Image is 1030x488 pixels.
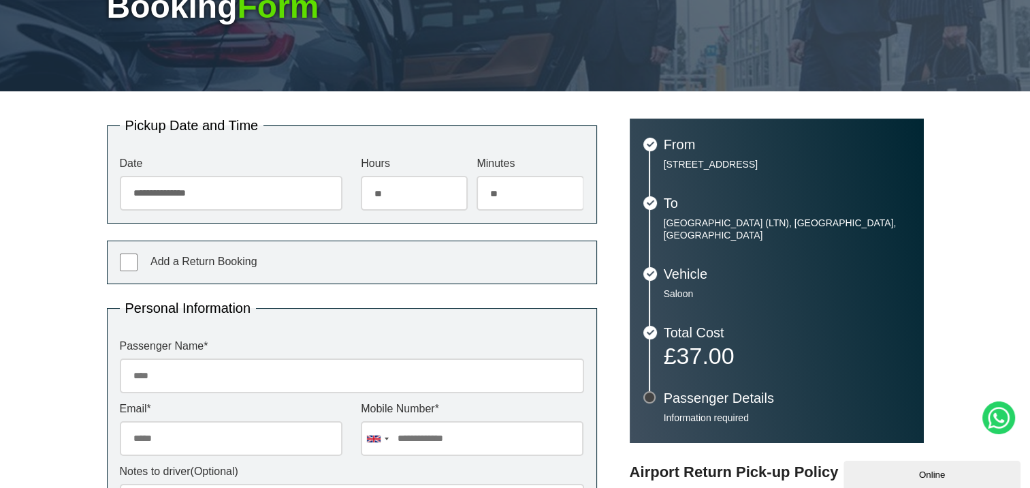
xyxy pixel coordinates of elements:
p: [GEOGRAPHIC_DATA] (LTN), [GEOGRAPHIC_DATA], [GEOGRAPHIC_DATA] [664,217,910,241]
h3: To [664,196,910,210]
span: (Optional) [191,466,238,477]
label: Passenger Name [120,341,584,352]
input: Add a Return Booking [120,254,138,271]
span: Add a Return Booking [150,256,257,267]
span: 37.00 [676,343,734,369]
h3: Total Cost [664,326,910,339]
iframe: chat widget [843,458,1023,488]
h3: From [664,138,910,151]
p: [STREET_ADDRESS] [664,158,910,170]
h3: Vehicle [664,267,910,281]
label: Minutes [477,158,583,169]
label: Mobile Number [361,403,583,414]
legend: Personal Information [120,301,257,315]
div: United Kingdom: +44 [361,422,393,455]
label: Hours [361,158,468,169]
legend: Pickup Date and Time [120,119,264,132]
label: Notes to driver [120,466,584,477]
p: £ [664,346,910,365]
h3: Passenger Details [664,391,910,405]
p: Saloon [664,288,910,300]
h3: Airport Return Pick-up Policy [630,463,924,481]
label: Date [120,158,342,169]
p: Information required [664,412,910,424]
label: Email [120,403,342,414]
